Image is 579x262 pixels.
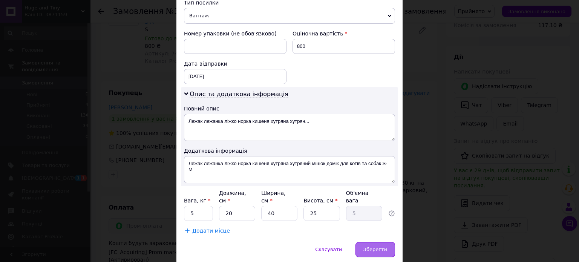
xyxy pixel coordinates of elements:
[184,8,395,24] span: Вантаж
[261,190,285,204] label: Ширина, см
[315,247,342,252] span: Скасувати
[219,190,246,204] label: Довжина, см
[184,60,286,67] div: Дата відправки
[184,105,395,112] div: Повний опис
[303,198,337,204] label: Висота, см
[190,90,288,98] span: Опис та додаткова інформація
[184,114,395,141] textarea: Лежак лежанка ліжко норка кишеня хутряна хутрян...
[293,30,395,37] div: Оціночна вартість
[184,147,395,155] div: Додаткова інформація
[192,228,230,234] span: Додати місце
[184,156,395,183] textarea: Лежак лежанка ліжко норка кишеня хутряна хутряний мішок домік для котів та собак S-M
[184,30,286,37] div: Номер упаковки (не обов'язково)
[363,247,387,252] span: Зберегти
[346,189,382,204] div: Об'ємна вага
[184,198,210,204] label: Вага, кг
